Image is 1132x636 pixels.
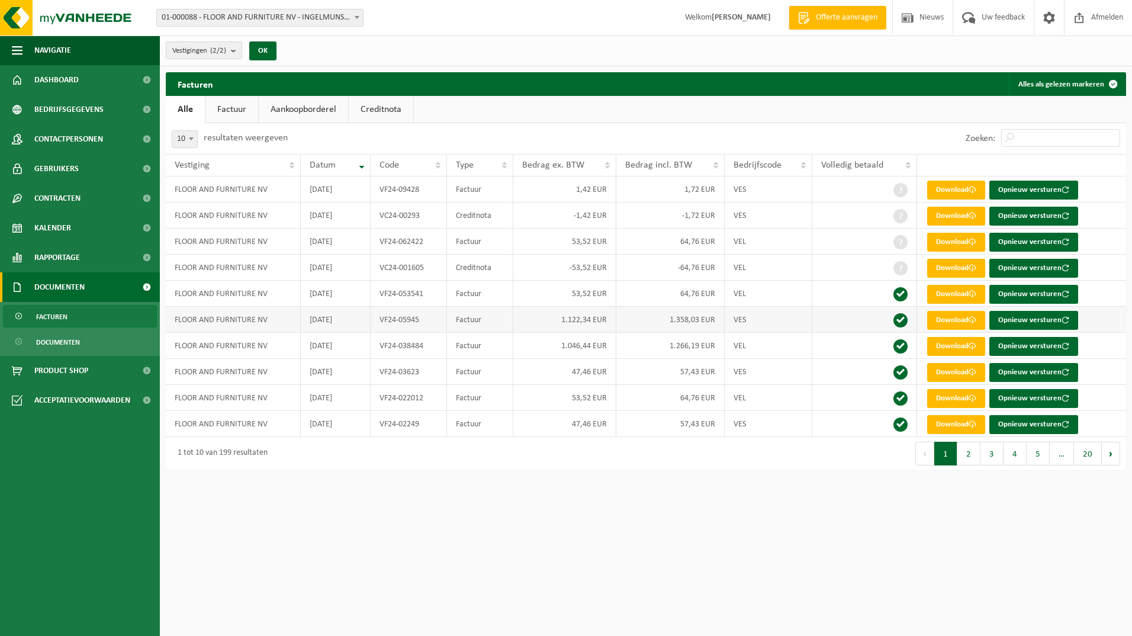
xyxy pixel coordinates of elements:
[166,96,205,123] a: Alle
[927,363,985,382] a: Download
[156,9,364,27] span: 01-000088 - FLOOR AND FURNITURE NV - INGELMUNSTER
[166,203,301,229] td: FLOOR AND FURNITURE NV
[310,160,336,170] span: Datum
[456,160,474,170] span: Type
[513,307,616,333] td: 1.122,34 EUR
[36,331,80,354] span: Documenten
[513,255,616,281] td: -53,52 EUR
[371,411,448,437] td: VF24-02249
[513,411,616,437] td: 47,46 EUR
[166,307,301,333] td: FLOOR AND FURNITURE NV
[927,337,985,356] a: Download
[447,203,513,229] td: Creditnota
[1102,442,1120,465] button: Next
[625,160,692,170] span: Bedrag incl. BTW
[989,259,1078,278] button: Opnieuw versturen
[34,356,88,386] span: Product Shop
[989,415,1078,434] button: Opnieuw versturen
[513,281,616,307] td: 53,52 EUR
[616,359,725,385] td: 57,43 EUR
[301,229,370,255] td: [DATE]
[927,311,985,330] a: Download
[957,442,980,465] button: 2
[616,203,725,229] td: -1,72 EUR
[249,41,276,60] button: OK
[34,243,80,272] span: Rapportage
[204,133,288,143] label: resultaten weergeven
[616,411,725,437] td: 57,43 EUR
[166,41,242,59] button: Vestigingen(2/2)
[821,160,883,170] span: Volledig betaald
[371,307,448,333] td: VF24-05945
[205,96,258,123] a: Factuur
[166,411,301,437] td: FLOOR AND FURNITURE NV
[616,307,725,333] td: 1.358,03 EUR
[371,281,448,307] td: VF24-053541
[725,255,812,281] td: VEL
[447,176,513,203] td: Factuur
[447,229,513,255] td: Factuur
[989,207,1078,226] button: Opnieuw versturen
[34,124,103,154] span: Contactpersonen
[725,359,812,385] td: VES
[301,333,370,359] td: [DATE]
[34,184,81,213] span: Contracten
[989,181,1078,200] button: Opnieuw versturen
[34,36,71,65] span: Navigatie
[725,307,812,333] td: VES
[927,207,985,226] a: Download
[301,359,370,385] td: [DATE]
[371,359,448,385] td: VF24-03623
[966,134,995,143] label: Zoeken:
[513,203,616,229] td: -1,42 EUR
[980,442,1004,465] button: 3
[172,42,226,60] span: Vestigingen
[1050,442,1074,465] span: …
[447,385,513,411] td: Factuur
[301,203,370,229] td: [DATE]
[927,389,985,408] a: Download
[175,160,210,170] span: Vestiging
[371,333,448,359] td: VF24-038484
[1004,442,1027,465] button: 4
[1027,442,1050,465] button: 5
[301,176,370,203] td: [DATE]
[34,386,130,415] span: Acceptatievoorwaarden
[989,337,1078,356] button: Opnieuw versturen
[166,176,301,203] td: FLOOR AND FURNITURE NV
[349,96,413,123] a: Creditnota
[616,176,725,203] td: 1,72 EUR
[447,255,513,281] td: Creditnota
[513,333,616,359] td: 1.046,44 EUR
[989,285,1078,304] button: Opnieuw versturen
[725,411,812,437] td: VES
[380,160,399,170] span: Code
[725,385,812,411] td: VEL
[34,213,71,243] span: Kalender
[989,233,1078,252] button: Opnieuw versturen
[301,385,370,411] td: [DATE]
[157,9,363,26] span: 01-000088 - FLOOR AND FURNITURE NV - INGELMUNSTER
[934,442,957,465] button: 1
[371,255,448,281] td: VC24-001605
[989,363,1078,382] button: Opnieuw versturen
[789,6,886,30] a: Offerte aanvragen
[166,255,301,281] td: FLOOR AND FURNITURE NV
[725,176,812,203] td: VES
[1074,442,1102,465] button: 20
[447,307,513,333] td: Factuur
[513,229,616,255] td: 53,52 EUR
[301,255,370,281] td: [DATE]
[513,385,616,411] td: 53,52 EUR
[301,411,370,437] td: [DATE]
[166,229,301,255] td: FLOOR AND FURNITURE NV
[36,306,67,328] span: Facturen
[301,307,370,333] td: [DATE]
[616,281,725,307] td: 64,76 EUR
[813,12,880,24] span: Offerte aanvragen
[927,285,985,304] a: Download
[513,176,616,203] td: 1,42 EUR
[447,359,513,385] td: Factuur
[301,281,370,307] td: [DATE]
[513,359,616,385] td: 47,46 EUR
